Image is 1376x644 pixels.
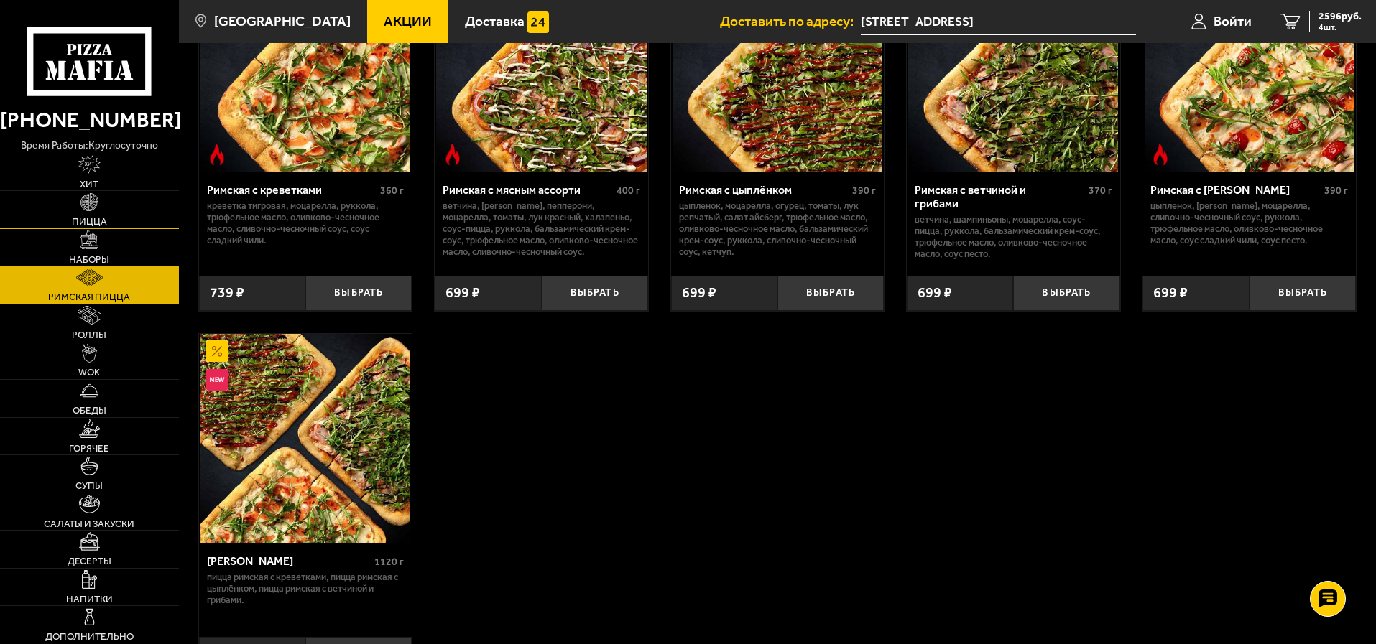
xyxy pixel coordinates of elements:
span: 699 ₽ [445,286,480,300]
span: Обеды [73,406,106,415]
div: Римская с ветчиной и грибами [915,183,1085,210]
p: креветка тигровая, моцарелла, руккола, трюфельное масло, оливково-чесночное масло, сливочно-чесно... [207,200,405,246]
div: Римская с цыплёнком [679,183,849,197]
span: 390 г [1324,185,1348,197]
span: Салаты и закуски [44,519,134,528]
button: Выбрать [1250,276,1356,311]
span: 739 ₽ [210,286,244,300]
span: Роллы [72,330,106,340]
span: Пицца [72,217,107,226]
div: Римская с мясным ассорти [443,183,613,197]
span: 4 шт. [1319,23,1362,32]
span: Римская пицца [48,292,130,302]
p: цыпленок, моцарелла, огурец, томаты, лук репчатый, салат айсберг, трюфельное масло, оливково-чесн... [679,200,877,258]
span: Десерты [68,556,111,566]
span: Напитки [66,594,113,604]
span: Войти [1214,14,1252,28]
img: 15daf4d41897b9f0e9f617042186c801.svg [527,11,549,33]
img: Новинка [206,369,228,391]
p: Пицца Римская с креветками, Пицца Римская с цыплёнком, Пицца Римская с ветчиной и грибами. [207,571,405,606]
p: ветчина, шампиньоны, моцарелла, соус-пицца, руккола, бальзамический крем-соус, трюфельное масло, ... [915,214,1112,260]
a: АкционныйНовинкаМама Миа [199,334,412,543]
p: ветчина, [PERSON_NAME], пепперони, моцарелла, томаты, лук красный, халапеньо, соус-пицца, руккола... [443,200,640,258]
div: [PERSON_NAME] [207,554,371,568]
span: 699 ₽ [682,286,716,300]
span: 699 ₽ [918,286,952,300]
span: Акции [384,14,432,28]
img: Острое блюдо [206,144,228,165]
button: Выбрать [542,276,648,311]
img: Акционный [206,340,228,362]
img: Острое блюдо [1150,144,1171,165]
span: Хит [80,179,98,189]
img: Острое блюдо [442,144,463,165]
div: Римская с [PERSON_NAME] [1150,183,1321,197]
span: 699 ₽ [1153,286,1188,300]
button: Выбрать [305,276,412,311]
span: 400 г [617,185,640,197]
span: 360 г [380,185,404,197]
span: 1120 г [374,556,404,568]
span: Магнитогорская улица, 51Е [861,9,1136,35]
button: Выбрать [1013,276,1119,311]
span: Супы [75,481,103,490]
span: 370 г [1089,185,1112,197]
span: WOK [78,368,100,377]
span: Доставка [465,14,525,28]
span: [GEOGRAPHIC_DATA] [214,14,351,28]
span: Горячее [69,444,109,453]
span: Наборы [69,255,109,264]
span: Доставить по адресу: [720,14,861,28]
img: Мама Миа [200,334,410,543]
input: Ваш адрес доставки [861,9,1136,35]
span: 390 г [852,185,876,197]
span: 2596 руб. [1319,11,1362,22]
p: цыпленок, [PERSON_NAME], моцарелла, сливочно-чесночный соус, руккола, трюфельное масло, оливково-... [1150,200,1348,246]
div: Римская с креветками [207,183,377,197]
button: Выбрать [777,276,884,311]
span: Дополнительно [45,632,134,641]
